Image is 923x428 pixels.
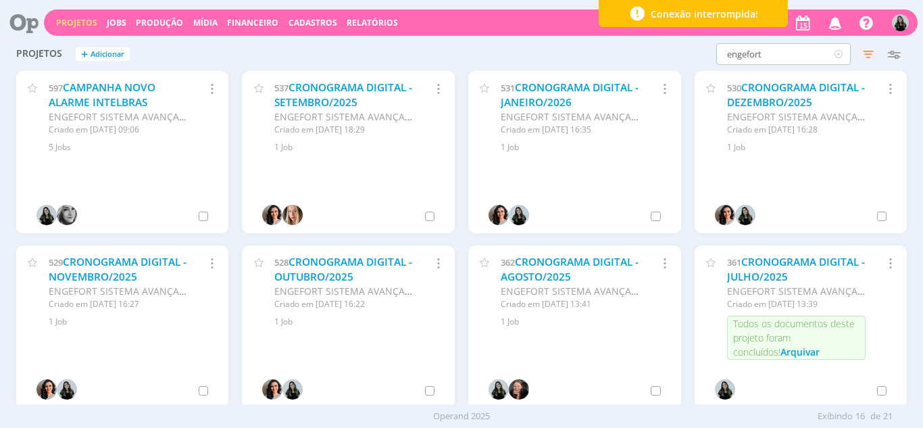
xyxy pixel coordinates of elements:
a: Produção [136,17,183,28]
span: ENGEFORT SISTEMA AVANÇADO DE SEGURANÇA LTDA [501,285,745,298]
div: Criado em [DATE] 13:39 [727,298,866,310]
div: 1 Job [49,316,213,328]
button: Relatórios [343,18,402,28]
div: 1 Job [501,316,665,328]
a: Mídia [193,17,218,28]
a: CRONOGRAMA DIGITAL - JULHO/2025 [727,255,865,284]
span: de [870,410,880,423]
span: 529 [49,256,63,268]
button: Mídia [189,18,222,28]
button: +Adicionar [76,47,130,62]
button: Produção [132,18,187,28]
a: CRONOGRAMA DIGITAL - JANEIRO/2026 [501,80,639,110]
span: ENGEFORT SISTEMA AVANÇADO DE SEGURANÇA LTDA [501,110,745,123]
span: 21 [883,410,893,423]
img: V [735,205,755,225]
span: 16 [855,410,865,423]
button: V [891,11,909,34]
span: ENGEFORT SISTEMA AVANÇADO DE SEGURANÇA LTDA [49,285,293,298]
div: Criado em [DATE] 16:22 [274,298,413,310]
img: V [57,379,77,400]
span: + [81,47,88,62]
span: Cadastros [289,17,337,28]
img: V [489,379,509,400]
a: CRONOGRAMA DIGITAL - OUTUBRO/2025 [274,255,412,284]
a: CRONOGRAMA DIGITAL - DEZEMBRO/2025 [727,80,865,110]
img: V [715,379,735,400]
button: Jobs [103,18,130,28]
span: 597 [49,82,63,94]
a: Relatórios [347,17,398,28]
span: Conexão interrompida! [651,7,758,21]
div: 1 Job [274,316,439,328]
input: Busca [716,43,851,65]
span: Projetos [16,48,62,60]
img: T [282,205,303,225]
span: Exibindo [818,410,853,423]
a: Jobs [107,17,126,28]
img: C [262,379,282,400]
span: 528 [274,256,289,268]
span: 361 [727,256,741,268]
div: Criado em [DATE] 16:35 [501,124,639,136]
span: ENGEFORT SISTEMA AVANÇADO DE SEGURANÇA LTDA [274,285,518,298]
a: CRONOGRAMA DIGITAL - SETEMBRO/2025 [274,80,412,110]
a: Financeiro [227,17,278,28]
div: 1 Job [274,141,439,153]
img: C [489,205,509,225]
div: Criado em [DATE] 16:28 [727,124,866,136]
div: Criado em [DATE] 18:29 [274,124,413,136]
span: 530 [727,82,741,94]
img: V [282,379,303,400]
a: CRONOGRAMA DIGITAL - NOVEMBRO/2025 [49,255,186,284]
img: V [892,14,909,31]
div: Criado em [DATE] 13:41 [501,298,639,310]
span: 537 [274,82,289,94]
button: Financeiro [223,18,282,28]
div: Criado em [DATE] 16:27 [49,298,187,310]
span: Arquivar [780,346,820,358]
img: C [262,205,282,225]
div: 1 Job [501,141,665,153]
div: 1 Job [727,141,891,153]
button: Cadastros [284,18,341,28]
img: C [36,379,57,400]
a: Projetos [56,17,97,28]
img: J [57,205,77,225]
img: V [36,205,57,225]
span: 531 [501,82,515,94]
span: 362 [501,256,515,268]
button: Projetos [52,18,101,28]
img: V [509,205,529,225]
img: H [509,379,529,400]
div: Criado em [DATE] 09:06 [49,124,187,136]
img: C [715,205,735,225]
div: 5 Jobs [49,141,213,153]
span: ENGEFORT SISTEMA AVANÇADO DE SEGURANÇA LTDA [274,110,518,123]
span: Adicionar [91,50,124,59]
span: ENGEFORT SISTEMA AVANÇADO DE SEGURANÇA LTDA [49,110,293,123]
a: CAMPANHA NOVO ALARME INTELBRAS [49,80,155,110]
a: CRONOGRAMA DIGITAL - AGOSTO/2025 [501,255,639,284]
span: Todos os documentos deste projeto foram concluídos! [733,317,855,358]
